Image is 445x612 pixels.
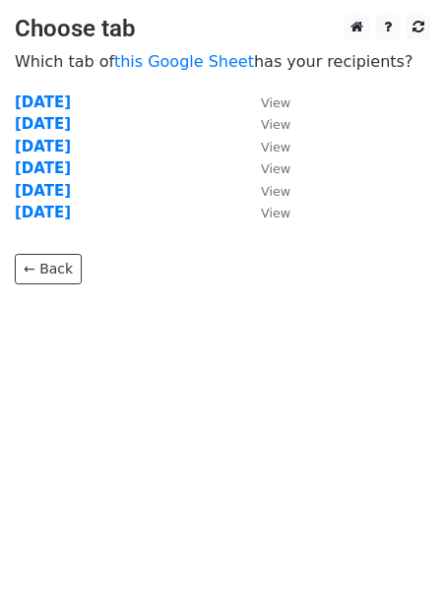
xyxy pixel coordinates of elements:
[261,184,290,199] small: View
[261,95,290,110] small: View
[15,115,71,133] a: [DATE]
[15,159,71,177] a: [DATE]
[114,52,254,71] a: this Google Sheet
[241,182,290,200] a: View
[241,93,290,111] a: View
[15,204,71,221] a: [DATE]
[15,138,71,155] a: [DATE]
[261,206,290,220] small: View
[15,182,71,200] a: [DATE]
[15,254,82,284] a: ← Back
[241,138,290,155] a: View
[15,93,71,111] a: [DATE]
[261,161,290,176] small: View
[241,204,290,221] a: View
[261,117,290,132] small: View
[241,159,290,177] a: View
[15,15,430,43] h3: Choose tab
[261,140,290,154] small: View
[241,115,290,133] a: View
[15,51,430,72] p: Which tab of has your recipients?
